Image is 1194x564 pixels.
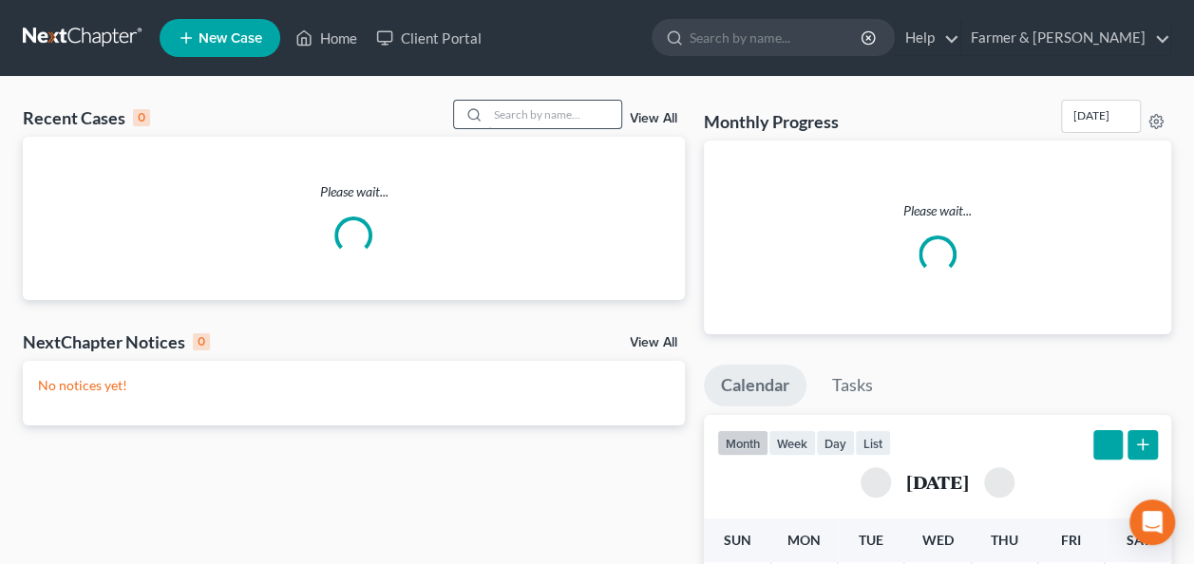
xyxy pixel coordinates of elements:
[1126,532,1149,548] span: Sat
[38,376,670,395] p: No notices yet!
[719,201,1156,220] p: Please wait...
[768,430,816,456] button: week
[23,106,150,129] div: Recent Cases
[1061,532,1081,548] span: Fri
[1129,499,1175,545] div: Open Intercom Messenger
[193,333,210,350] div: 0
[488,101,621,128] input: Search by name...
[630,336,677,349] a: View All
[991,532,1018,548] span: Thu
[906,472,969,492] h2: [DATE]
[724,532,751,548] span: Sun
[961,21,1170,55] a: Farmer & [PERSON_NAME]
[690,20,863,55] input: Search by name...
[816,430,855,456] button: day
[855,430,891,456] button: list
[23,330,210,353] div: NextChapter Notices
[859,532,883,548] span: Tue
[286,21,367,55] a: Home
[787,532,821,548] span: Mon
[199,31,262,46] span: New Case
[704,110,839,133] h3: Monthly Progress
[133,109,150,126] div: 0
[23,182,685,201] p: Please wait...
[815,365,890,406] a: Tasks
[921,532,953,548] span: Wed
[704,365,806,406] a: Calendar
[367,21,490,55] a: Client Portal
[896,21,959,55] a: Help
[717,430,768,456] button: month
[630,112,677,125] a: View All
